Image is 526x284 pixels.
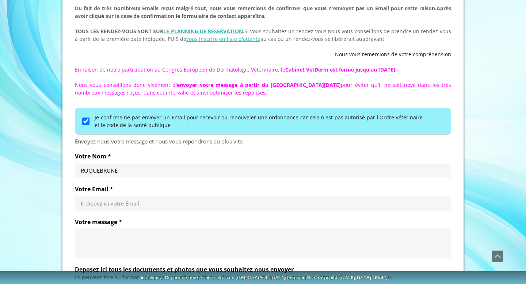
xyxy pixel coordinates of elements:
[75,185,451,193] label: Votre Email *
[81,167,445,174] input: Votre Nom *
[75,275,451,281] div: Ils peuvent être au format : jpg, jpeg, png, gif, txt, pdf, doc, docx, xls, xlsx, odt, ppt, pptx,...
[335,51,451,58] span: Nous vous remercions de votre compréhension
[75,153,451,160] label: Votre Nom *
[492,251,503,262] span: Défiler vers le haut
[186,35,260,42] a: vous inscrire en liste d'attente
[95,114,423,129] label: Je confirme ne pas envoyer un Email pour recevoir ou renouveler une ordonnance car cela n'est pas...
[75,266,451,273] label: Deposez ici tous les documents et photos que vous souhaitez nous envoyer
[75,5,451,19] span: Après avoir cliqué sur la case de confirmation le formulaire de contact apparaîtra.
[81,200,445,207] input: Votre Email *
[75,218,451,226] label: Votre message *
[285,66,395,73] strong: Cabinet VetDerm est fermé jusqu'au [DATE]
[163,28,243,35] a: LE PLANNING DE RESERVATION
[75,28,244,35] strong: TOUS LES RENDEZ-VOUS SONT SUR .
[75,138,451,145] div: Envoyez nous votre message et nous vous répondrons au plus vite.
[492,250,503,262] a: Défiler vers le haut
[75,5,437,12] span: Du fait de très nombreux Emails reçus malgré tout, nous vous remercions de confirmer que vous n'e...
[177,81,341,88] strong: envoyer votre message à partir du [GEOGRAPHIC_DATA][DATE]
[75,28,451,42] span: Si vous souhaitez un rendez-vous nous vous conseillons de prendre un rendez-vous à parir de la pr...
[75,66,397,73] span: En raison de notre participation au Congrès Européen de Dermatologie Vétérinaire, le .
[75,81,451,96] span: Nous vous conseillons donc vivement d' pour éviter qu'il ne soit noyé dans les très nombreux mess...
